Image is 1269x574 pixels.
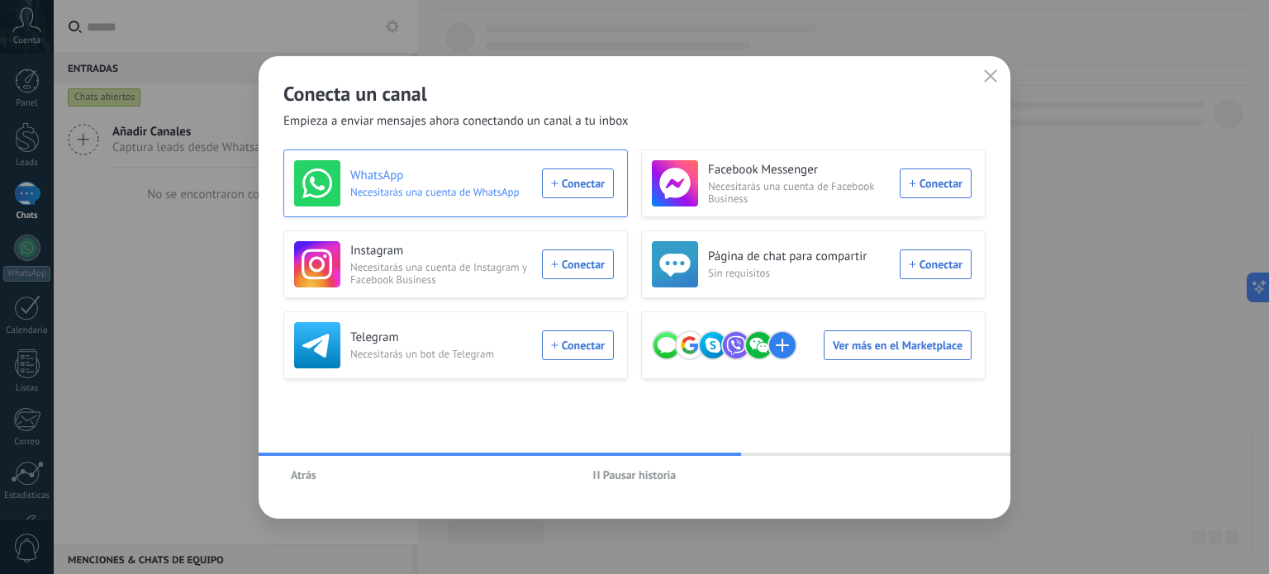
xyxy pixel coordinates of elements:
[586,463,684,487] button: Pausar historia
[708,267,890,279] span: Sin requisitos
[708,180,890,205] span: Necesitarás una cuenta de Facebook Business
[350,348,532,360] span: Necesitarás un bot de Telegram
[350,330,532,346] h3: Telegram
[283,81,986,107] h2: Conecta un canal
[350,168,532,184] h3: WhatsApp
[283,113,629,130] span: Empieza a enviar mensajes ahora conectando un canal a tu inbox
[708,162,890,178] h3: Facebook Messenger
[603,469,677,481] span: Pausar historia
[350,243,532,259] h3: Instagram
[350,186,532,198] span: Necesitarás una cuenta de WhatsApp
[708,249,890,265] h3: Página de chat para compartir
[350,261,532,286] span: Necesitarás una cuenta de Instagram y Facebook Business
[283,463,324,487] button: Atrás
[291,469,316,481] span: Atrás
